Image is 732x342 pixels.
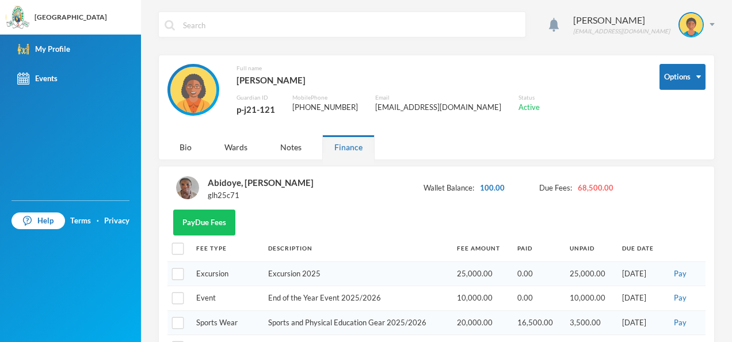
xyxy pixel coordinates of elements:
div: glh25c71 [208,190,314,202]
div: [PERSON_NAME] [573,13,670,27]
td: 0.00 [512,286,564,311]
div: [PHONE_NUMBER] [292,102,358,113]
td: Event [190,286,262,311]
div: Finance [322,135,375,159]
div: Notes [268,135,314,159]
span: Due Fees: [539,183,572,194]
td: [DATE] [616,286,664,311]
td: 10,000.00 [564,286,616,311]
td: End of the Year Event 2025/2026 [262,286,451,311]
th: Description [262,235,451,261]
div: [GEOGRAPHIC_DATA] [35,12,107,22]
div: p-j21-121 [237,102,275,117]
td: Sports and Physical Education Gear 2025/2026 [262,310,451,335]
button: Pay [670,317,690,329]
td: 3,500.00 [564,310,616,335]
div: My Profile [17,43,70,55]
a: Help [12,212,65,230]
button: Pay [670,268,690,280]
span: Wallet Balance: [424,183,474,194]
button: Pay [670,292,690,305]
td: 25,000.00 [564,261,616,286]
button: PayDue Fees [173,210,235,235]
th: Due Date [616,235,664,261]
div: Wards [212,135,260,159]
th: Fee Amount [451,235,512,261]
div: Active [518,102,540,113]
div: Abidoye, [PERSON_NAME] [208,175,314,190]
div: · [97,215,99,227]
td: [DATE] [616,310,664,335]
td: [DATE] [616,261,664,286]
td: 25,000.00 [451,261,512,286]
th: Paid [512,235,564,261]
div: [EMAIL_ADDRESS][DOMAIN_NAME] [573,27,670,36]
button: Options [659,64,706,90]
a: Terms [70,215,91,227]
span: 68,500.00 [578,183,613,194]
div: Mobile Phone [292,93,358,102]
div: Status [518,93,540,102]
td: Sports Wear [190,310,262,335]
span: 100.00 [480,183,505,194]
td: 10,000.00 [451,286,512,311]
td: 0.00 [512,261,564,286]
div: Email [375,93,501,102]
td: 20,000.00 [451,310,512,335]
img: STUDENT [680,13,703,36]
img: GUARDIAN [170,67,216,113]
img: logo [6,6,29,29]
img: search [165,20,175,31]
div: Events [17,73,58,85]
th: Unpaid [564,235,616,261]
a: Privacy [104,215,129,227]
div: Bio [167,135,204,159]
div: [EMAIL_ADDRESS][DOMAIN_NAME] [375,102,501,113]
th: Fee Type [190,235,262,261]
div: Full name [237,64,540,73]
td: 16,500.00 [512,310,564,335]
div: Guardian ID [237,93,275,102]
img: STUDENT [176,176,199,199]
td: Excursion [190,261,262,286]
td: Excursion 2025 [262,261,451,286]
input: Search [182,12,520,38]
div: [PERSON_NAME] [237,73,540,88]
